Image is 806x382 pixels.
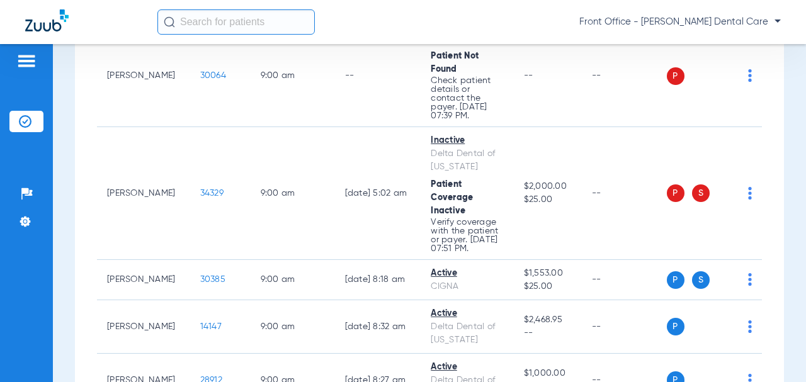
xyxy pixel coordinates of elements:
span: P [667,184,684,202]
td: 9:00 AM [251,300,335,354]
span: $2,000.00 [524,180,572,193]
span: $1,000.00 [524,367,572,380]
td: -- [335,25,421,127]
span: 14147 [200,322,222,331]
td: 9:00 AM [251,25,335,127]
div: Active [431,267,503,280]
span: S [692,271,710,289]
span: $2,468.95 [524,313,572,327]
div: CIGNA [431,280,503,293]
span: P [667,271,684,289]
span: P [667,318,684,335]
td: -- [582,25,667,127]
input: Search for patients [157,9,315,35]
img: group-dot-blue.svg [748,273,752,286]
td: [PERSON_NAME] [97,25,190,127]
iframe: Chat Widget [743,322,806,382]
span: 30385 [200,275,225,284]
td: [DATE] 5:02 AM [335,127,421,260]
td: -- [582,260,667,300]
div: Delta Dental of [US_STATE] [431,320,503,347]
span: -- [524,71,533,80]
span: $1,553.00 [524,267,572,280]
p: Check patient details or contact the payer. [DATE] 07:39 PM. [431,76,503,120]
img: hamburger-icon [16,53,37,69]
span: $25.00 [524,193,572,206]
span: Patient Coverage Inactive [431,180,473,215]
div: Active [431,307,503,320]
td: 9:00 AM [251,127,335,260]
p: Verify coverage with the patient or payer. [DATE] 07:51 PM. [431,218,503,253]
div: Delta Dental of [US_STATE] [431,147,503,174]
td: [PERSON_NAME] [97,300,190,354]
img: group-dot-blue.svg [748,320,752,333]
td: [DATE] 8:18 AM [335,260,421,300]
img: Search Icon [164,16,175,28]
span: 34329 [200,189,224,198]
span: -- [524,327,572,340]
td: 9:00 AM [251,260,335,300]
span: 30064 [200,71,226,80]
span: $25.00 [524,280,572,293]
span: Patient Not Found [431,52,479,74]
span: S [692,184,710,202]
td: -- [582,300,667,354]
td: [PERSON_NAME] [97,260,190,300]
td: [DATE] 8:32 AM [335,300,421,354]
div: Inactive [431,134,503,147]
img: group-dot-blue.svg [748,69,752,82]
span: Front Office - [PERSON_NAME] Dental Care [579,16,781,28]
td: [PERSON_NAME] [97,127,190,260]
img: group-dot-blue.svg [748,187,752,199]
img: Zuub Logo [25,9,69,31]
div: Active [431,361,503,374]
span: P [667,67,684,85]
td: -- [582,127,667,260]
